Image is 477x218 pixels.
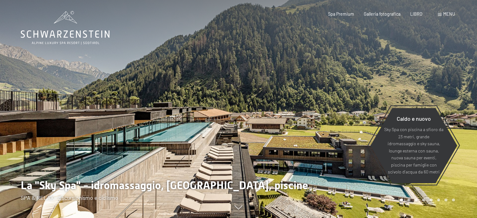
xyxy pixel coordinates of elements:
a: Caldo e nuovo Sky Spa con piscina a sfioro da 23 metri, grande idromassaggio e sky sauna, lounge ... [370,108,458,183]
font: Caldo e nuovo [397,115,431,122]
a: Spa Premium [328,11,354,17]
a: LIBRO [410,11,422,17]
font: menu [443,11,455,17]
div: Pagina 4 del carosello [422,199,425,202]
div: Carosello Pagina 7 [444,199,448,202]
a: Galleria fotografica [364,11,400,17]
font: Sky Spa con piscina a sfioro da 23 metri, grande idromassaggio e sky sauna, lounge esterna con sa... [384,127,443,174]
div: Pagina 5 della giostra [430,199,433,202]
div: Carosello Pagina 2 [407,199,411,202]
div: Paginazione carosello [398,199,455,202]
div: Pagina 3 della giostra [415,199,418,202]
div: Pagina Carosello 1 (Diapositiva corrente) [400,199,403,202]
div: Pagina 8 della giostra [452,199,455,202]
div: Pagina 6 della giostra [437,199,440,202]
